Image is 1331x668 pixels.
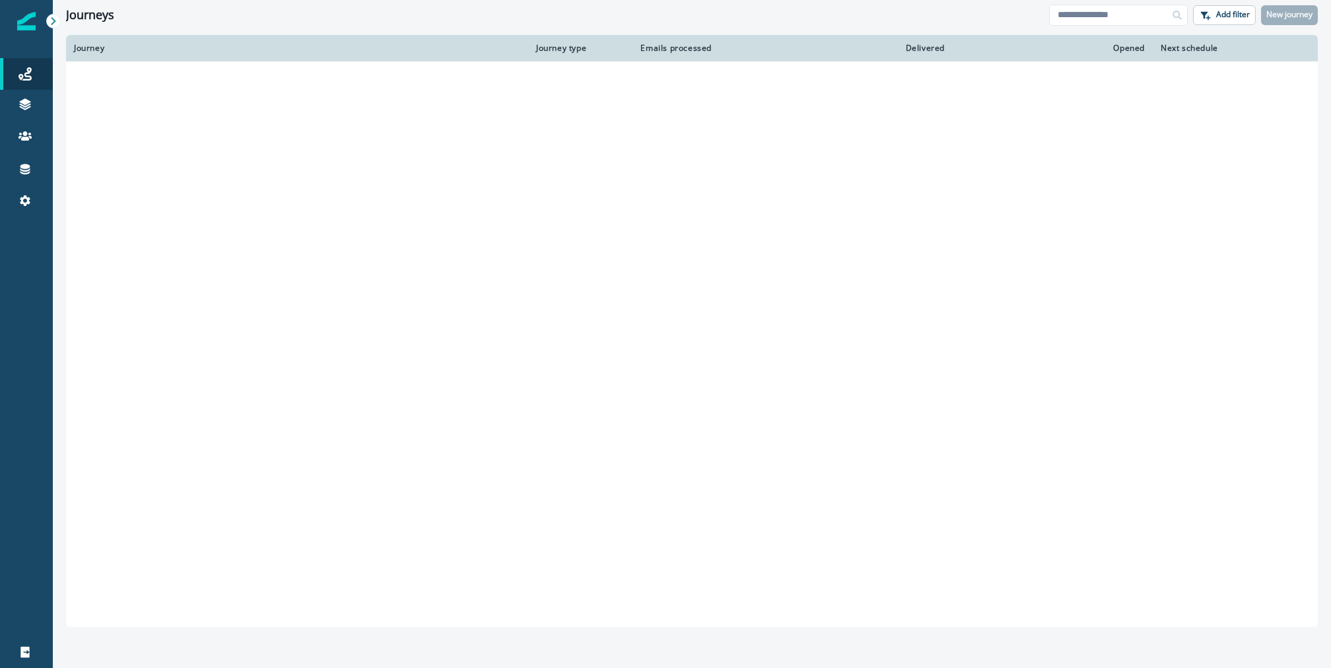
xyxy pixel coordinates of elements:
[961,43,1145,53] div: Opened
[1161,43,1277,53] div: Next schedule
[1266,10,1313,19] p: New journey
[66,8,114,22] h1: Journeys
[1216,10,1250,19] p: Add filter
[74,43,520,53] div: Journey
[635,43,712,53] div: Emails processed
[17,12,36,30] img: Inflection
[1261,5,1318,25] button: New journey
[1193,5,1256,25] button: Add filter
[536,43,619,53] div: Journey type
[728,43,945,53] div: Delivered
